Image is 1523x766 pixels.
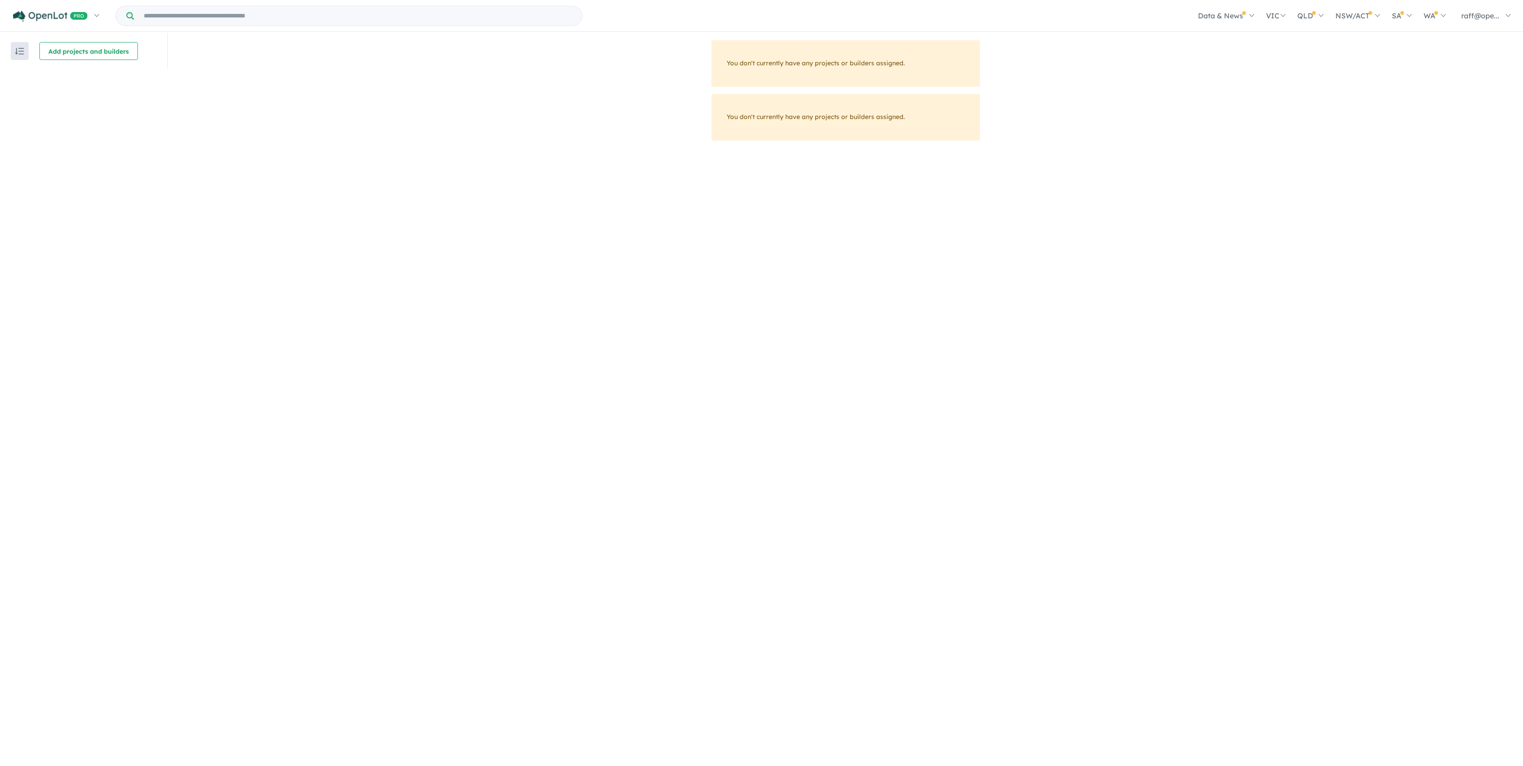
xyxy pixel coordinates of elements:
div: You don't currently have any projects or builders assigned. [711,94,980,140]
button: Add projects and builders [39,42,138,60]
img: Openlot PRO Logo White [13,11,88,22]
div: You don't currently have any projects or builders assigned. [711,40,980,87]
img: sort.svg [15,48,24,55]
input: Try estate name, suburb, builder or developer [136,6,580,26]
span: raff@ope... [1461,11,1499,20]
